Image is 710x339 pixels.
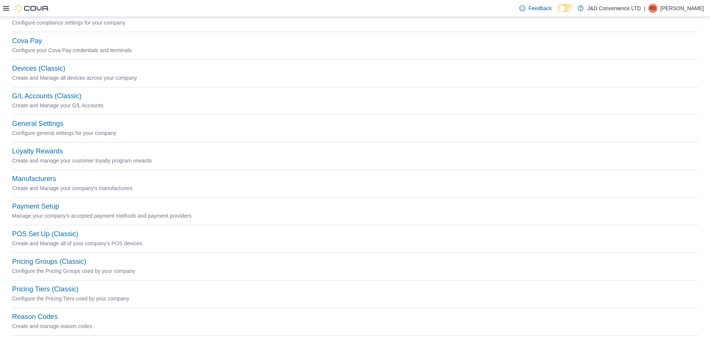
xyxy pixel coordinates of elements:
input: Dark Mode [558,4,574,12]
span: RD [649,4,656,13]
p: Configure the Pricing Groups used by your company [12,266,698,276]
button: Manufacturers [12,175,56,183]
p: Create and Manage your company's manufacturers [12,184,698,193]
button: Reason Codes [12,313,57,321]
p: [PERSON_NAME] [660,4,704,13]
p: Configure the Pricing Tiers used by your company [12,294,698,303]
button: General Settings [12,120,63,128]
p: Create and manage your customer loyalty program rewards [12,156,698,165]
img: Cova [15,5,49,12]
button: POS Set Up (Classic) [12,230,78,238]
p: Configure general settings for your company [12,128,698,138]
button: Pricing Tiers (Classic) [12,285,79,293]
button: Devices (Classic) [12,65,65,73]
p: | [644,4,645,13]
p: Create and Manage all devices across your company [12,73,698,82]
p: Manage your company's accepted payment methods and payment providers [12,211,698,220]
p: Configure your Cova Pay credentials and terminals [12,46,698,55]
p: J&D Convenience LTD [587,4,641,13]
button: Cova Pay [12,37,42,45]
button: Loyalty Rewards [12,147,63,155]
p: Create and manage reason codes [12,322,698,331]
button: Payment Setup [12,203,59,211]
button: Pricing Groups (Classic) [12,258,86,266]
a: Feedback [516,1,555,16]
button: G/L Accounts (Classic) [12,92,81,100]
div: Roy Drake [648,4,657,13]
p: Create and Manage your G/L Accounts [12,101,698,110]
p: Configure compliance settings for your company [12,18,698,27]
p: Create and Manage all of your company's POS devices. [12,239,698,248]
span: Feedback [528,5,552,12]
